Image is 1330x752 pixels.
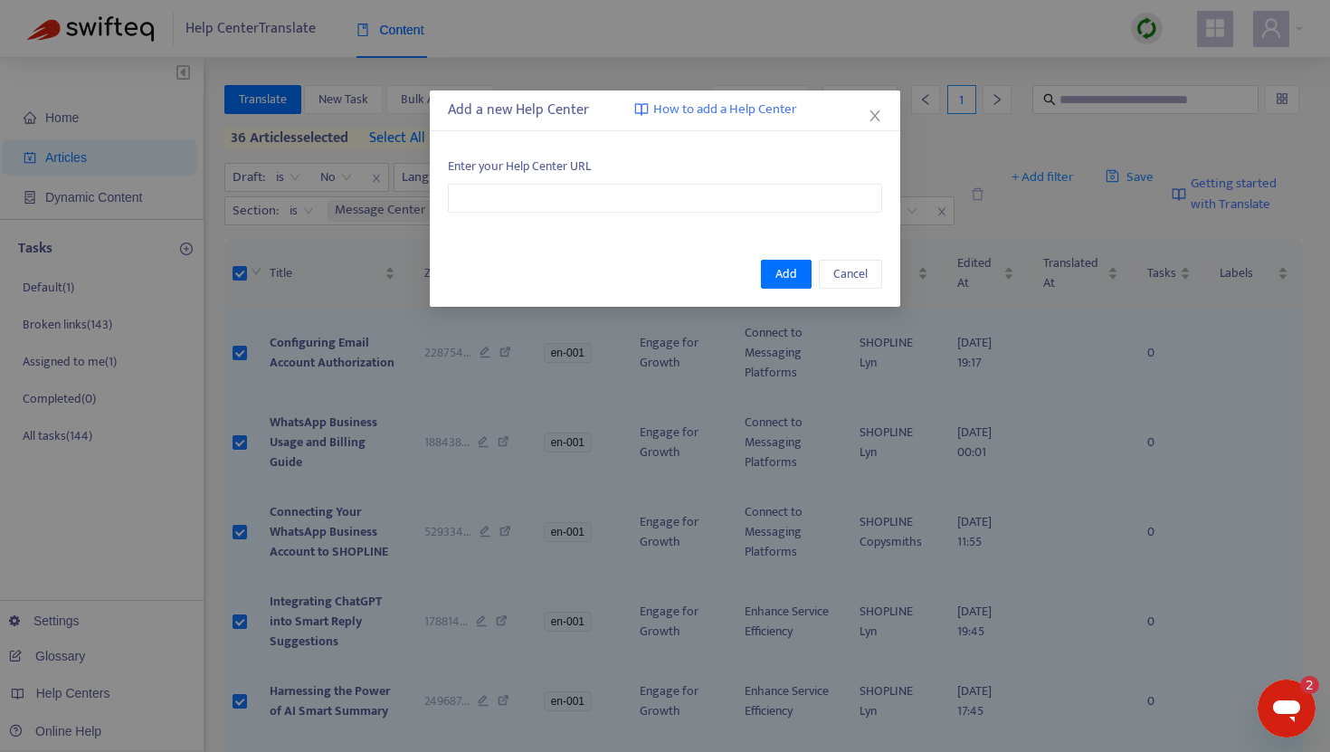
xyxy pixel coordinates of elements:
[865,106,885,126] button: Close
[819,260,882,289] button: Cancel
[833,264,868,284] span: Cancel
[634,100,797,120] a: How to add a Help Center
[775,264,797,284] span: Add
[448,100,882,121] div: Add a new Help Center
[653,100,797,120] span: How to add a Help Center
[634,102,649,117] img: image-link
[448,157,882,176] span: Enter your Help Center URL
[1258,680,1316,738] iframe: メッセージングウィンドウの起動ボタン、2件の未読メッセージ
[868,109,882,123] span: close
[761,260,812,289] button: Add
[1283,676,1319,694] iframe: 未読メッセージ数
